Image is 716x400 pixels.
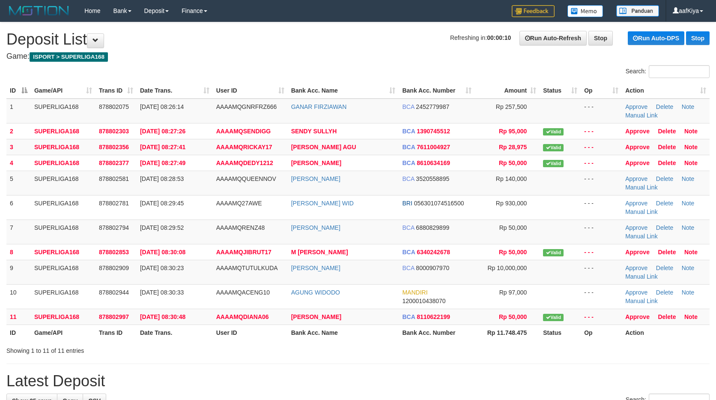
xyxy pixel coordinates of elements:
[291,175,340,182] a: [PERSON_NAME]
[399,325,475,340] th: Bank Acc. Number
[540,325,581,340] th: Status
[216,265,278,271] span: AAAAMQTUTULKUDA
[402,103,414,110] span: BCA
[682,224,695,231] a: Note
[499,249,527,256] span: Rp 50,000
[581,284,622,309] td: - - -
[487,34,511,41] strong: 00:00:10
[31,83,95,99] th: Game/API: activate to sort column ascending
[499,289,527,296] span: Rp 97,000
[628,31,684,45] a: Run Auto-DPS
[6,244,31,260] td: 8
[416,224,449,231] span: Copy 6880829899 to clipboard
[402,159,415,166] span: BCA
[288,325,399,340] th: Bank Acc. Name
[6,31,710,48] h1: Deposit List
[581,195,622,220] td: - - -
[140,200,184,207] span: [DATE] 08:29:45
[288,83,399,99] th: Bank Acc. Name: activate to sort column ascending
[625,289,647,296] a: Approve
[416,175,449,182] span: Copy 3520558895 to clipboard
[417,128,450,135] span: Copy 1390745512 to clipboard
[475,83,540,99] th: Amount: activate to sort column ascending
[291,313,341,320] a: [PERSON_NAME]
[140,144,185,150] span: [DATE] 08:27:41
[31,309,95,325] td: SUPERLIGA168
[216,128,271,135] span: AAAAMQSENDIGG
[658,128,676,135] a: Delete
[6,171,31,195] td: 5
[216,103,277,110] span: AAAAMQGNRFRZ666
[402,224,414,231] span: BCA
[216,289,270,296] span: AAAAMQACENG10
[682,103,695,110] a: Note
[137,325,213,340] th: Date Trans.
[402,265,414,271] span: BCA
[31,139,95,155] td: SUPERLIGA168
[625,233,658,240] a: Manual Link
[216,224,265,231] span: AAAAMQRENZ48
[99,265,129,271] span: 878802909
[622,325,710,340] th: Action
[140,175,184,182] span: [DATE] 08:28:53
[567,5,603,17] img: Button%20Memo.svg
[475,325,540,340] th: Rp 11.748.475
[140,128,185,135] span: [DATE] 08:27:26
[6,83,31,99] th: ID: activate to sort column descending
[291,128,337,135] a: SENDY SULLYH
[31,171,95,195] td: SUPERLIGA168
[291,103,347,110] a: GANAR FIRZIAWAN
[6,284,31,309] td: 10
[417,144,450,150] span: Copy 7611004927 to clipboard
[31,155,95,171] td: SUPERLIGA168
[543,160,564,167] span: Valid transaction
[656,289,673,296] a: Delete
[543,128,564,135] span: Valid transaction
[99,103,129,110] span: 878802075
[6,343,292,355] div: Showing 1 to 11 of 11 entries
[684,159,698,166] a: Note
[417,249,450,256] span: Copy 6340242678 to clipboard
[399,83,475,99] th: Bank Acc. Number: activate to sort column ascending
[417,313,450,320] span: Copy 8110622199 to clipboard
[31,195,95,220] td: SUPERLIGA168
[31,123,95,139] td: SUPERLIGA168
[291,224,340,231] a: [PERSON_NAME]
[499,224,527,231] span: Rp 50,000
[6,155,31,171] td: 4
[588,31,613,45] a: Stop
[95,83,137,99] th: Trans ID: activate to sort column ascending
[216,144,272,150] span: AAAAMQRICKAY17
[622,83,710,99] th: Action: activate to sort column ascending
[499,144,527,150] span: Rp 28,975
[682,200,695,207] a: Note
[291,200,354,207] a: [PERSON_NAME] WID
[626,65,710,78] label: Search:
[30,52,108,62] span: ISPORT > SUPERLIGA168
[140,224,184,231] span: [DATE] 08:29:52
[625,273,658,280] a: Manual Link
[402,249,415,256] span: BCA
[658,313,676,320] a: Delete
[31,284,95,309] td: SUPERLIGA168
[625,112,658,119] a: Manual Link
[140,289,184,296] span: [DATE] 08:30:33
[6,139,31,155] td: 3
[684,249,698,256] a: Note
[216,313,269,320] span: AAAAMQDIANA06
[625,200,647,207] a: Approve
[6,220,31,244] td: 7
[216,175,276,182] span: AAAAMQQUEENNOV
[450,34,511,41] span: Refreshing in:
[416,103,449,110] span: Copy 2452779987 to clipboard
[6,123,31,139] td: 2
[402,128,415,135] span: BCA
[512,5,555,17] img: Feedback.jpg
[31,325,95,340] th: Game/API
[625,175,647,182] a: Approve
[31,220,95,244] td: SUPERLIGA168
[616,5,659,17] img: panduan.png
[581,260,622,284] td: - - -
[540,83,581,99] th: Status: activate to sort column ascending
[543,249,564,256] span: Valid transaction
